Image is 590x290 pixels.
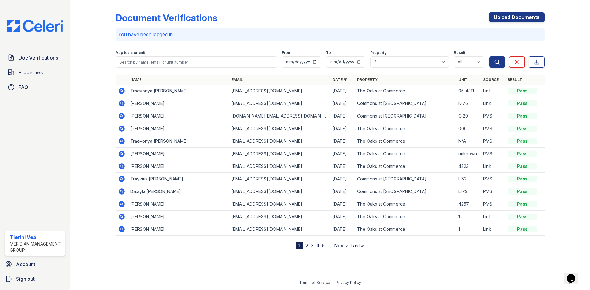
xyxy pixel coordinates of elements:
[330,173,355,185] td: [DATE]
[481,148,505,160] td: PMS
[128,198,229,211] td: [PERSON_NAME]
[128,160,229,173] td: [PERSON_NAME]
[508,176,537,182] div: Pass
[489,12,545,22] a: Upload Documents
[229,148,330,160] td: [EMAIL_ADDRESS][DOMAIN_NAME]
[355,173,456,185] td: Commons at [GEOGRAPHIC_DATA]
[330,160,355,173] td: [DATE]
[305,242,308,249] a: 2
[456,85,481,97] td: 05-4311
[10,241,63,253] div: Meridian Management Group
[456,148,481,160] td: unknown
[330,85,355,97] td: [DATE]
[355,160,456,173] td: The Oaks at Commerce
[16,275,35,283] span: Sign out
[454,50,465,55] label: Result
[229,211,330,223] td: [EMAIL_ADDRESS][DOMAIN_NAME]
[355,97,456,110] td: Commons at [GEOGRAPHIC_DATA]
[229,223,330,236] td: [EMAIL_ADDRESS][DOMAIN_NAME]
[330,110,355,122] td: [DATE]
[128,110,229,122] td: [PERSON_NAME]
[508,226,537,232] div: Pass
[330,148,355,160] td: [DATE]
[355,135,456,148] td: The Oaks at Commerce
[2,258,68,270] a: Account
[456,211,481,223] td: 1
[355,85,456,97] td: The Oaks at Commerce
[508,88,537,94] div: Pass
[229,135,330,148] td: [EMAIL_ADDRESS][DOMAIN_NAME]
[456,198,481,211] td: 4257
[508,151,537,157] div: Pass
[508,100,537,106] div: Pass
[481,185,505,198] td: PMS
[355,122,456,135] td: The Oaks at Commerce
[5,81,65,93] a: FAQ
[116,50,145,55] label: Applicant or unit
[296,242,303,249] div: 1
[231,77,243,82] a: Email
[481,173,505,185] td: PMS
[456,110,481,122] td: C 20
[128,85,229,97] td: Traevonya [PERSON_NAME]
[5,66,65,79] a: Properties
[355,211,456,223] td: The Oaks at Commerce
[330,97,355,110] td: [DATE]
[128,173,229,185] td: Trayvius [PERSON_NAME]
[128,223,229,236] td: [PERSON_NAME]
[311,242,314,249] a: 3
[229,122,330,135] td: [EMAIL_ADDRESS][DOMAIN_NAME]
[5,52,65,64] a: Doc Verifications
[481,97,505,110] td: Link
[16,261,35,268] span: Account
[322,242,325,249] a: 5
[481,223,505,236] td: Link
[355,148,456,160] td: The Oaks at Commerce
[481,160,505,173] td: Link
[508,188,537,195] div: Pass
[10,234,63,241] div: Tierini Veal
[456,223,481,236] td: 1
[128,97,229,110] td: [PERSON_NAME]
[355,223,456,236] td: The Oaks at Commerce
[336,280,361,285] a: Privacy Policy
[508,126,537,132] div: Pass
[332,280,334,285] div: |
[481,110,505,122] td: PMS
[229,173,330,185] td: [EMAIL_ADDRESS][DOMAIN_NAME]
[481,85,505,97] td: Link
[508,113,537,119] div: Pass
[456,173,481,185] td: H52
[116,56,277,68] input: Search by name, email, or unit number
[130,77,141,82] a: Name
[508,214,537,220] div: Pass
[508,138,537,144] div: Pass
[18,69,43,76] span: Properties
[229,185,330,198] td: [EMAIL_ADDRESS][DOMAIN_NAME]
[456,122,481,135] td: 000
[483,77,499,82] a: Source
[118,31,542,38] p: You have been logged in
[229,110,330,122] td: [DOMAIN_NAME][EMAIL_ADDRESS][DOMAIN_NAME]
[229,85,330,97] td: [EMAIL_ADDRESS][DOMAIN_NAME]
[456,160,481,173] td: 4323
[326,50,331,55] label: To
[334,242,348,249] a: Next ›
[481,198,505,211] td: PMS
[355,198,456,211] td: The Oaks at Commerce
[330,198,355,211] td: [DATE]
[456,185,481,198] td: L-79
[2,273,68,285] a: Sign out
[481,211,505,223] td: Link
[330,135,355,148] td: [DATE]
[316,242,320,249] a: 4
[350,242,364,249] a: Last »
[508,163,537,169] div: Pass
[355,110,456,122] td: Commons at [GEOGRAPHIC_DATA]
[128,185,229,198] td: Datayla [PERSON_NAME]
[229,198,330,211] td: [EMAIL_ADDRESS][DOMAIN_NAME]
[18,83,28,91] span: FAQ
[327,242,332,249] span: …
[330,122,355,135] td: [DATE]
[128,211,229,223] td: [PERSON_NAME]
